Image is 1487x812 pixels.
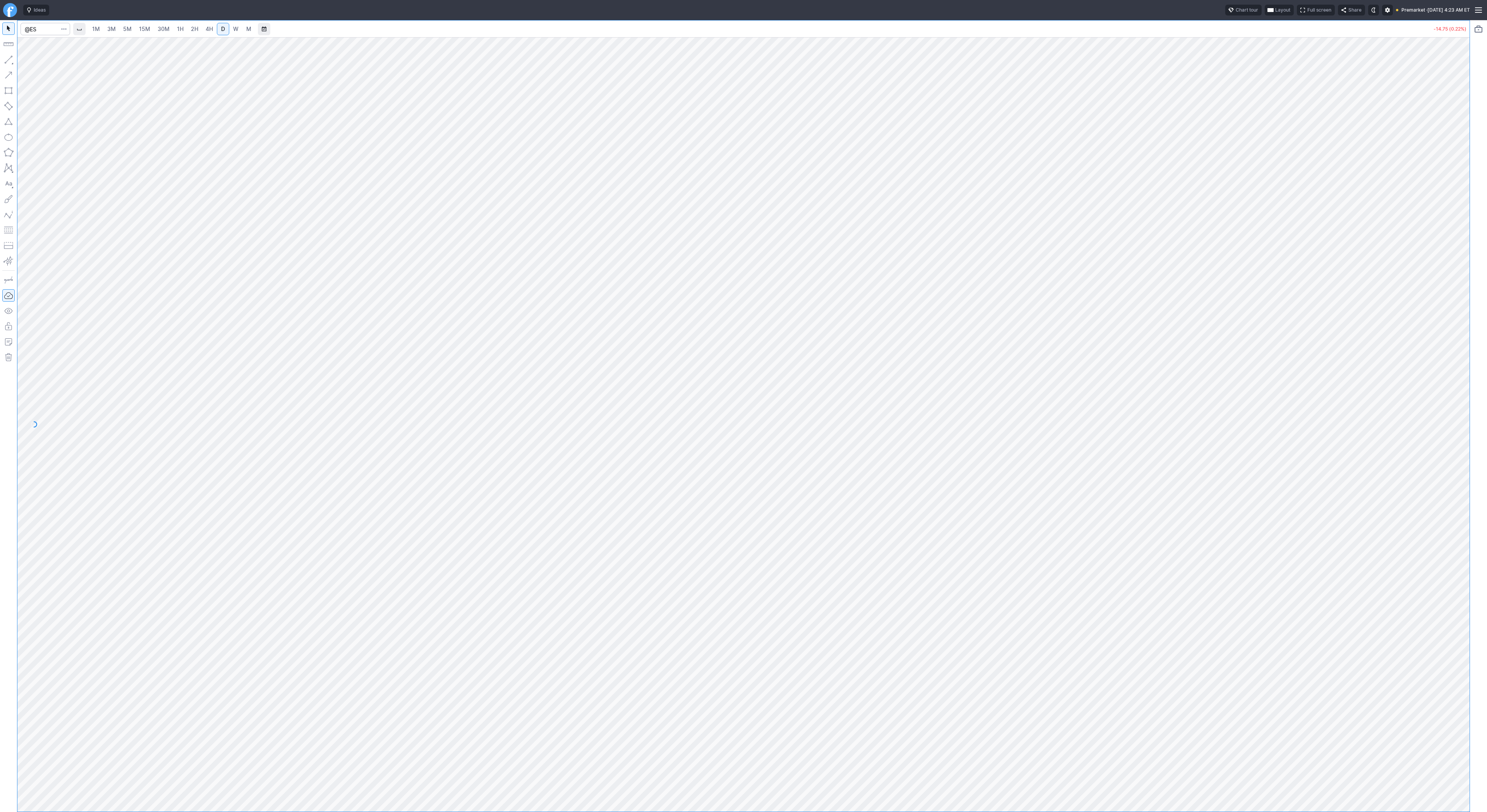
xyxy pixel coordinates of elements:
button: Position [2,239,15,252]
a: M [242,23,255,35]
button: Drawings Autosave: On [2,289,15,302]
button: Rotated rectangle [2,100,15,112]
span: 3M [107,26,116,32]
button: Toggle dark mode [1368,5,1379,15]
span: 15M [139,26,150,32]
a: 4H [202,23,216,35]
span: Ideas [34,6,46,14]
a: Finviz.com [3,3,17,17]
a: W [230,23,242,35]
span: D [221,26,225,32]
button: Brush [2,193,15,205]
button: Add note [2,336,15,348]
span: 1M [92,26,100,32]
span: 2H [191,26,198,32]
button: Polygon [2,146,15,159]
button: Layout [1265,5,1294,15]
span: Premarket · [1401,6,1427,14]
a: 5M [120,23,135,35]
button: Line [2,53,15,66]
span: 5M [123,26,132,32]
span: 1H [177,26,184,32]
span: Full screen [1307,6,1331,14]
button: Ellipse [2,131,15,143]
a: 1M [89,23,103,35]
button: Arrow [2,69,15,81]
button: Interval [73,23,86,35]
button: Remove all autosaved drawings [2,351,15,364]
span: M [246,26,251,32]
a: 1H [173,23,187,35]
button: Rectangle [2,84,15,97]
button: Mouse [2,22,15,35]
button: Range [258,23,270,35]
button: Lock drawings [2,320,15,333]
button: Hide drawings [2,305,15,317]
a: 15M [136,23,154,35]
button: Measure [2,38,15,50]
button: Drawing mode: Single [2,274,15,286]
span: Share [1348,6,1362,14]
span: Layout [1275,6,1290,14]
a: 30M [154,23,173,35]
button: Chart tour [1225,5,1262,15]
span: Chart tour [1236,6,1258,14]
button: Full screen [1297,5,1335,15]
button: XABCD [2,162,15,174]
button: Fibonacci retracements [2,224,15,236]
button: Share [1338,5,1365,15]
button: Elliott waves [2,208,15,221]
input: Search [21,23,70,35]
span: 4H [206,26,213,32]
button: Search [58,23,69,35]
a: 3M [104,23,119,35]
button: Portfolio watchlist [1472,23,1485,35]
a: 2H [187,23,202,35]
button: Settings [1382,5,1393,15]
button: Ideas [23,5,49,15]
span: [DATE] 4:23 AM ET [1427,6,1470,14]
span: 30M [158,26,170,32]
span: W [233,26,239,32]
button: Triangle [2,115,15,128]
p: -14.75 (0.22%) [1434,27,1466,31]
button: Text [2,177,15,190]
button: Anchored VWAP [2,255,15,267]
a: D [217,23,229,35]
